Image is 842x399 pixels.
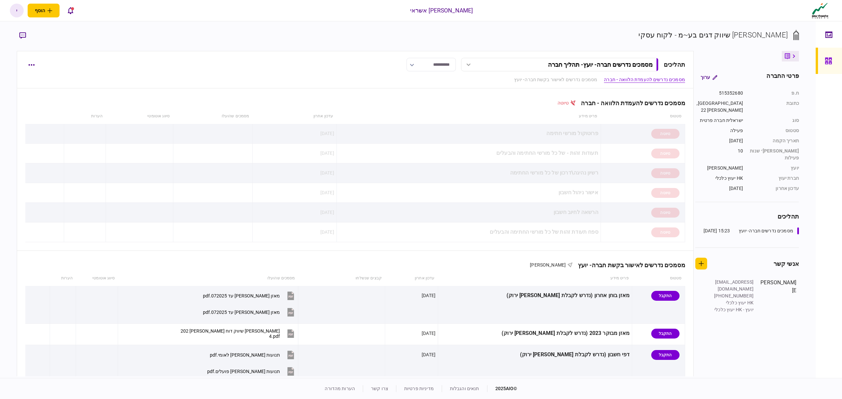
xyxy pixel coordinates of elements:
div: טיוטה [651,168,680,178]
div: HK יעוץ כלכלי [711,299,754,306]
div: [DATE] [695,137,743,144]
div: ח.פ [750,90,799,97]
div: [DATE] [422,292,435,299]
div: 10 [695,148,743,161]
th: קבצים שנשלחו [298,271,385,286]
div: מאזן בוחן אחרון (נדרש לקבלת [PERSON_NAME] ירוק) [440,288,630,303]
th: עדכון אחרון [252,109,336,124]
div: [GEOGRAPHIC_DATA], 22 [PERSON_NAME] [695,100,743,114]
div: חברת יעוץ [750,175,799,182]
div: מאזן בכור עד 072025.pdf [203,310,280,315]
button: תנועות בכור פועלים.pdf [207,364,296,379]
button: מאזן בכור עד 072025.pdf [203,288,296,303]
div: התקבל [651,329,680,339]
div: [DATE] [422,330,435,337]
div: דפי חשבון (נדרש לקבלת [PERSON_NAME] ירוק) [440,347,630,362]
a: צרו קשר [371,386,388,391]
button: תנועות בכור לאומי.pdf [210,347,296,362]
a: מדיניות פרטיות [404,386,434,391]
div: [PERSON_NAME] אשראי [410,6,473,15]
div: טיוטה [651,129,680,139]
a: הערות מהדורה [325,386,355,391]
div: התקבל [651,350,680,360]
div: [DATE] [422,351,435,358]
div: מאזן מבוקר 2023 (נדרש לקבלת [PERSON_NAME] ירוק) [440,326,630,341]
img: client company logo [810,2,830,19]
th: הערות [50,271,76,286]
div: טיוטה [557,100,576,106]
div: יועץ - HK יעוץ כלכלי [711,306,754,313]
button: י [10,4,24,17]
div: [PERSON_NAME] [695,165,743,172]
th: מסמכים שהועלו [173,109,252,124]
a: מסמכים נדרשים לאישור בקשת חברה- יועץ [514,76,598,83]
div: יועץ [750,165,799,172]
div: 515352680 [695,90,743,97]
div: סטטוס [750,127,799,134]
th: פריט מידע [336,109,601,124]
div: תנועות בכור לאומי.pdf [210,352,280,358]
div: [PERSON_NAME]׳ שנות פעילות [750,148,799,161]
div: מסמכים נדרשים חברה- יועץ [739,227,793,234]
div: טיוטה [651,149,680,158]
div: מאזן בכור עד 072025.pdf [203,293,280,298]
div: [EMAIL_ADDRESS][DOMAIN_NAME] [711,279,754,293]
a: תנאים והגבלות [450,386,479,391]
div: תנועות בכור פועלים.pdf [207,369,280,374]
div: תהליכים [664,60,685,69]
div: [DATE] [320,170,334,176]
button: בכור שיווק דוח כספי 2024.pdf [181,326,296,341]
div: התקבל [651,291,680,301]
th: סיווג אוטומטי [106,109,173,124]
div: © 2025 AIO [487,385,517,392]
th: פריט מידע [438,271,632,286]
div: בכור שיווק דוח כספי 2024.pdf [181,328,280,339]
th: הערות [64,109,106,124]
div: [DATE] [320,189,334,196]
button: מסמכים נדרשים חברה- יועץ- תהליך חברה [461,58,658,71]
span: [PERSON_NAME] [530,262,566,268]
div: תעודות זהות - של כל מורשי החתימה והבעלים [339,146,598,161]
th: מסמכים שהועלו [118,271,298,286]
div: כתובת [750,100,799,114]
div: ישראלית חברה פרטית [695,117,743,124]
div: מסמכים נדרשים לאישור בקשת חברה- יועץ [573,262,685,269]
div: HK יעוץ כלכלי [695,175,743,182]
div: אנשי קשר [774,259,799,268]
div: פרוטוקול מורשי חתימה [339,126,598,141]
div: פרטי החברה [766,71,799,83]
th: סטטוס [601,109,685,124]
div: אישור ניהול חשבון [339,185,598,200]
div: [PERSON_NAME] [760,279,796,313]
div: עדכון אחרון [750,185,799,192]
div: הרשאה לחיוב חשבון [339,205,598,220]
div: 15:23 [DATE] [704,227,730,234]
div: טיוטה [651,208,680,218]
div: תאריך הקמה [750,137,799,144]
div: [DATE] [695,185,743,192]
button: פתח תפריט להוספת לקוח [28,4,60,17]
div: [PHONE_NUMBER] [711,293,754,299]
button: מאזן בכור עד 072025.pdf [203,305,296,319]
div: [DATE] [320,229,334,235]
div: טיוטה [651,227,680,237]
a: מסמכים נדרשים להעמדת הלוואה - חברה [604,76,685,83]
a: מסמכים נדרשים חברה- יועץ15:23 [DATE] [704,227,799,234]
div: מסמכים נדרשים להעמדת הלוואה - חברה [576,100,685,106]
button: פתח רשימת התראות [63,4,77,17]
div: סוג [750,117,799,124]
button: ערוך [695,71,723,83]
div: [DATE] [320,130,334,137]
div: ספח תעודת זהות של כל מורשי החתימה והבעלים [339,225,598,240]
th: סיווג אוטומטי [76,271,118,286]
div: [DATE] [320,209,334,216]
th: עדכון אחרון [385,271,438,286]
div: [DATE] [320,150,334,156]
div: טיוטה [651,188,680,198]
div: [PERSON_NAME] שיווק דגים בע~מ - לקוח עסקי [638,30,787,40]
div: פעילה [695,127,743,134]
div: מסמכים נדרשים חברה- יועץ - תהליך חברה [548,61,653,68]
div: רשיון נהיגה\דרכון של כל מורשי החתימה [339,166,598,180]
div: תהליכים [695,212,799,221]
